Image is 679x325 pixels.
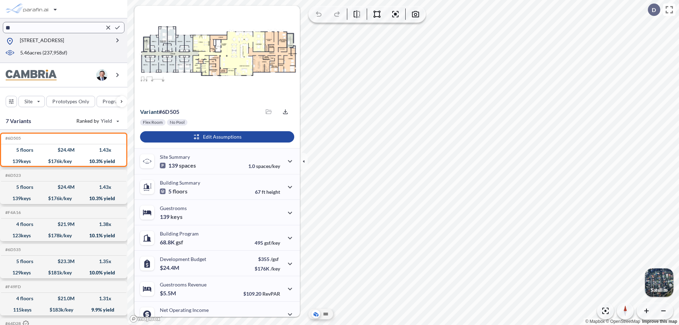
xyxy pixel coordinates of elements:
p: Flex Room [143,120,163,125]
button: Site [18,96,45,107]
span: Yield [101,117,112,124]
span: keys [170,213,182,220]
h5: Click to copy the code [4,284,21,289]
p: Net Operating Income [160,307,209,313]
button: Aerial View [312,310,320,318]
span: floors [173,188,187,195]
h5: Click to copy the code [4,247,21,252]
p: Site Summary [160,154,190,160]
p: $24.4M [160,264,180,271]
button: Edit Assumptions [140,131,294,143]
p: Program [103,98,122,105]
span: gsf [176,239,183,246]
p: 495 [255,240,280,246]
h5: Click to copy the code [4,173,21,178]
p: $355 [255,256,280,262]
button: Site Plan [321,310,330,318]
span: ft [262,189,265,195]
span: height [266,189,280,195]
p: 139 [160,162,196,169]
p: Guestrooms Revenue [160,282,207,288]
p: $5.5M [160,290,177,297]
span: Variant [140,108,159,115]
p: 5 [160,188,187,195]
p: # 6d505 [140,108,179,115]
button: Prototypes Only [46,96,95,107]
img: BrandImage [6,70,57,81]
p: Satellite [651,287,668,293]
a: OpenStreetMap [606,319,640,324]
p: 1.0 [248,163,280,169]
p: 67 [255,189,280,195]
p: 5.46 acres ( 237,958 sf) [20,49,67,57]
p: 139 [160,213,182,220]
button: Ranked by Yield [71,115,124,127]
span: /key [271,266,280,272]
span: spaces/key [256,163,280,169]
p: $176K [255,266,280,272]
img: user logo [96,69,108,81]
p: 45.0% [250,316,280,322]
img: Switcher Image [645,268,673,297]
a: Mapbox homepage [129,315,161,323]
p: Edit Assumptions [203,133,242,140]
p: Building Summary [160,180,200,186]
p: No Pool [170,120,185,125]
p: Prototypes Only [52,98,89,105]
p: Building Program [160,231,199,237]
a: Mapbox [585,319,605,324]
button: Program [97,96,135,107]
button: Switcher ImageSatellite [645,268,673,297]
span: /gsf [271,256,279,262]
p: 68.8K [160,239,183,246]
h5: Click to copy the code [4,136,21,141]
p: $109.20 [243,291,280,297]
p: Guestrooms [160,205,187,211]
p: Site [24,98,33,105]
span: margin [265,316,280,322]
p: Development Budget [160,256,206,262]
a: Improve this map [642,319,677,324]
span: spaces [179,162,196,169]
span: gsf/key [264,240,280,246]
p: 7 Variants [6,117,31,125]
p: D [652,7,656,13]
span: RevPAR [262,291,280,297]
h5: Click to copy the code [4,210,21,215]
p: [STREET_ADDRESS] [20,37,64,46]
p: $2.5M [160,315,177,322]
